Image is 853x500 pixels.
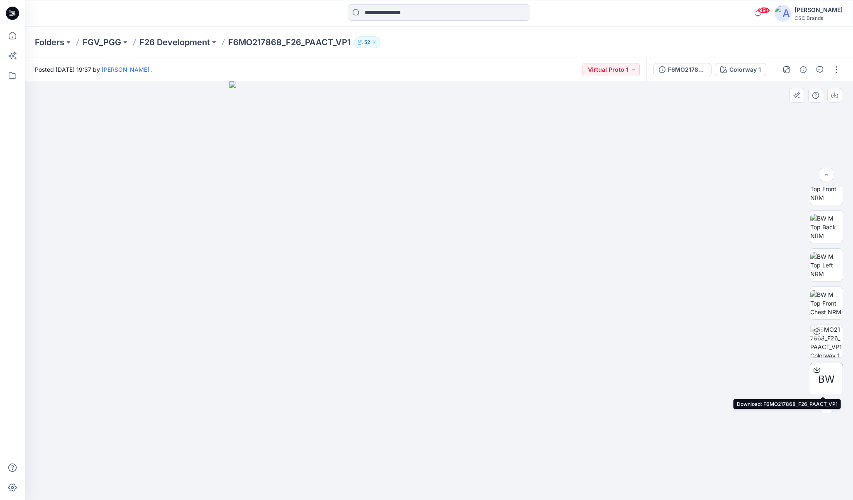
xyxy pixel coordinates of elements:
[818,372,835,387] span: BW
[729,65,761,74] div: Colorway 1
[775,5,791,22] img: avatar
[364,38,370,47] p: 52
[810,252,843,278] img: BW M Top Left NRM
[102,66,153,73] a: [PERSON_NAME] .
[668,65,706,74] div: F6MO217868_F26_PAACT_VP1
[797,63,810,76] button: Details
[810,325,843,357] img: F6MO217868_F26_PAACT_VP1 Colorway 1
[795,5,843,15] div: [PERSON_NAME]
[228,36,351,48] p: F6MO217868_F26_PAACT_VP1
[810,214,843,240] img: BW M Top Back NRM
[35,36,64,48] a: Folders
[653,63,712,76] button: F6MO217868_F26_PAACT_VP1
[715,63,766,76] button: Colorway 1
[35,65,153,74] span: Posted [DATE] 19:37 by
[795,15,843,21] div: CSC Brands
[810,176,843,202] img: BW M Top Front NRM
[83,36,121,48] a: FGV_PGG
[229,81,648,500] img: eyJhbGciOiJIUzI1NiIsImtpZCI6IjAiLCJzbHQiOiJzZXMiLCJ0eXAiOiJKV1QifQ.eyJkYXRhIjp7InR5cGUiOiJzdG9yYW...
[139,36,210,48] a: F26 Development
[810,290,843,316] img: BW M Top Front Chest NRM
[354,36,380,48] button: 52
[758,7,770,14] span: 99+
